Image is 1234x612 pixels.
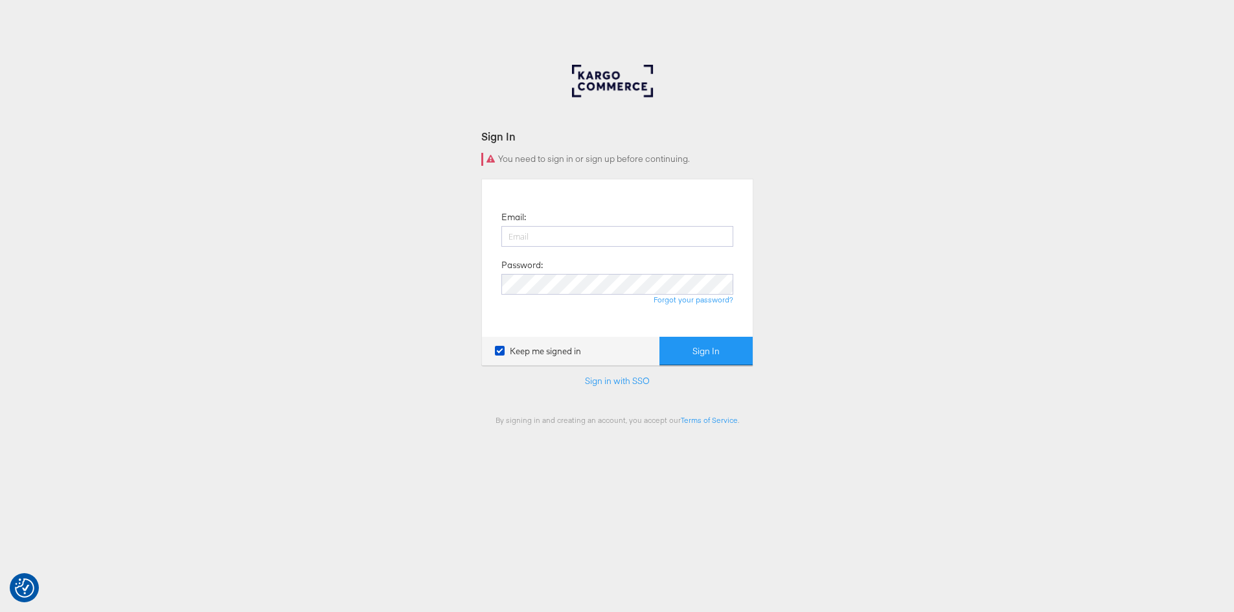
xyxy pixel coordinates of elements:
[15,578,34,598] img: Revisit consent button
[481,415,753,425] div: By signing in and creating an account, you accept our .
[501,211,526,223] label: Email:
[681,415,738,425] a: Terms of Service
[501,259,543,271] label: Password:
[495,345,581,357] label: Keep me signed in
[585,375,650,387] a: Sign in with SSO
[15,578,34,598] button: Consent Preferences
[481,129,753,144] div: Sign In
[654,295,733,304] a: Forgot your password?
[501,226,733,247] input: Email
[481,153,753,166] div: You need to sign in or sign up before continuing.
[659,337,753,366] button: Sign In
